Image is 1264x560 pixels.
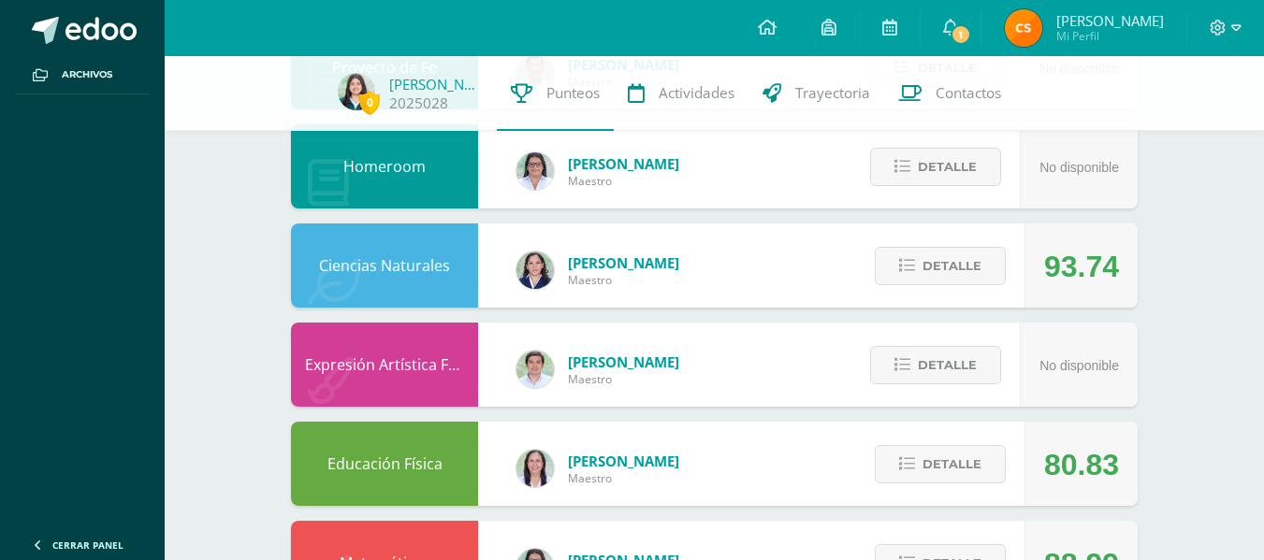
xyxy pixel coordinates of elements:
img: 236f60812479887bd343fffca26c79af.png [1005,9,1042,47]
div: 93.74 [1044,224,1119,309]
span: Actividades [659,83,734,103]
div: 80.83 [1044,423,1119,507]
span: Detalle [923,249,981,283]
span: No disponible [1039,160,1119,175]
span: Detalle [918,348,977,382]
span: [PERSON_NAME] [568,253,679,272]
span: [PERSON_NAME] [568,352,679,371]
span: Mi Perfil [1056,28,1164,44]
a: Punteos [497,56,614,131]
button: Detalle [875,247,1006,285]
button: Detalle [875,445,1006,483]
img: f77eda19ab9d4901e6803b4611072024.png [516,450,554,487]
a: Trayectoria [748,56,884,131]
span: Detalle [918,150,977,184]
div: Homeroom [291,124,478,208]
span: Detalle [923,447,981,481]
img: 34baededec4b5a5d684641d5d0f97b48.png [516,251,554,289]
span: Maestro [568,272,679,288]
a: Actividades [614,56,748,131]
img: 8e3dba6cfc057293c5db5c78f6d0205d.png [516,351,554,388]
span: Archivos [62,67,112,82]
img: d9abd7a04bca839026e8d591fa2944fe.png [338,73,375,110]
button: Detalle [870,346,1001,384]
a: 2025028 [389,93,448,113]
div: Educación Física [291,422,478,506]
span: 0 [359,91,380,114]
span: [PERSON_NAME] [568,452,679,470]
img: 341d98b4af7301a051bfb6365f8299c3.png [516,152,554,190]
span: Maestro [568,371,679,387]
span: [PERSON_NAME] [1056,11,1164,30]
a: Contactos [884,56,1015,131]
span: [PERSON_NAME] [568,154,679,173]
button: Detalle [870,148,1001,186]
div: Expresión Artística FORMACIÓN MUSICAL [291,323,478,407]
a: Archivos [15,56,150,94]
a: [PERSON_NAME] [389,75,483,93]
span: No disponible [1039,358,1119,373]
span: Maestro [568,173,679,189]
div: Ciencias Naturales [291,223,478,308]
span: 1 [951,24,971,45]
span: Punteos [546,83,600,103]
span: Trayectoria [795,83,870,103]
span: Cerrar panel [52,538,123,552]
span: Maestro [568,470,679,486]
span: Contactos [936,83,1001,103]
